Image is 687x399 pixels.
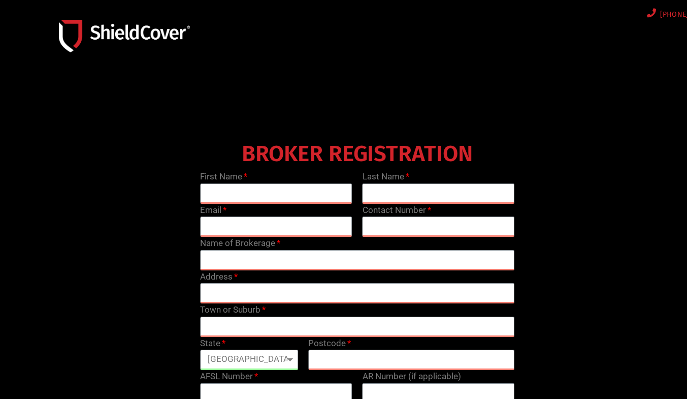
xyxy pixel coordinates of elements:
[308,337,351,350] label: Postcode
[200,237,280,250] label: Name of Brokerage
[200,337,225,350] label: State
[200,303,266,317] label: Town or Suburb
[59,20,190,52] img: Shield-Cover-Underwriting-Australia-logo-full
[363,204,431,217] label: Contact Number
[200,270,238,284] label: Address
[195,148,520,160] h4: BROKER REGISTRATION
[200,170,247,183] label: First Name
[363,170,409,183] label: Last Name
[200,370,258,383] label: AFSL Number
[363,370,461,383] label: AR Number (if applicable)
[200,204,226,217] label: Email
